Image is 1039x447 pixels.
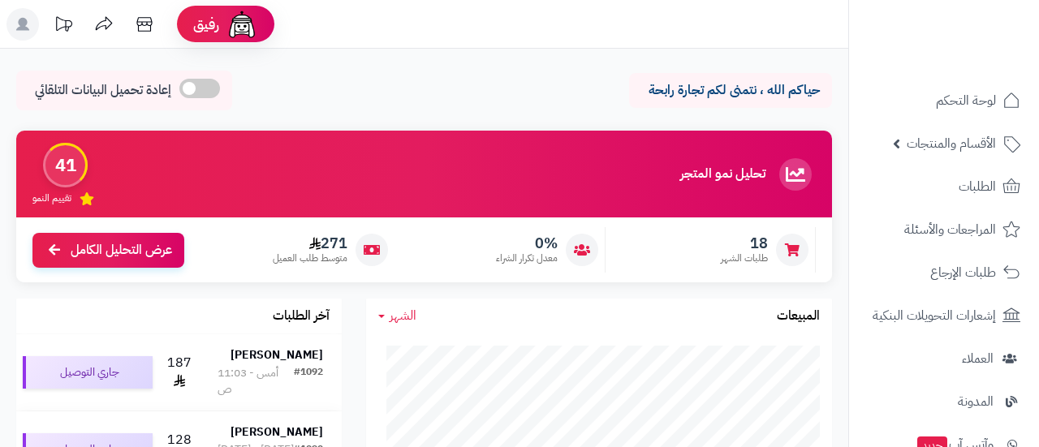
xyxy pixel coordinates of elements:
[936,89,996,112] span: لوحة التحكم
[231,423,323,441] strong: [PERSON_NAME]
[71,241,172,260] span: عرض التحليل الكامل
[32,233,184,268] a: عرض التحليل الكامل
[859,81,1029,120] a: لوحة التحكم
[226,8,258,41] img: ai-face.png
[859,253,1029,292] a: طلبات الإرجاع
[193,15,219,34] span: رفيق
[958,390,994,413] span: المدونة
[218,365,294,398] div: أمس - 11:03 ص
[721,251,768,265] span: طلبات الشهر
[859,382,1029,421] a: المدونة
[273,251,347,265] span: متوسط طلب العميل
[32,191,71,205] span: تقييم النمو
[904,218,996,241] span: المراجعات والأسئلة
[873,304,996,327] span: إشعارات التحويلات البنكية
[859,210,1029,249] a: المراجعات والأسئلة
[23,356,153,389] div: جاري التوصيل
[721,234,768,252] span: 18
[294,365,323,398] div: #1092
[859,296,1029,335] a: إشعارات التحويلات البنكية
[962,347,994,370] span: العملاء
[680,167,765,182] h3: تحليل نمو المتجر
[273,234,347,252] span: 271
[496,251,558,265] span: معدل تكرار الشراء
[43,8,84,45] a: تحديثات المنصة
[390,306,416,325] span: الشهر
[496,234,558,252] span: 0%
[859,167,1029,206] a: الطلبات
[907,132,996,155] span: الأقسام والمنتجات
[641,81,820,100] p: حياكم الله ، نتمنى لكم تجارة رابحة
[777,309,820,324] h3: المبيعات
[35,81,171,100] span: إعادة تحميل البيانات التلقائي
[231,346,323,363] strong: [PERSON_NAME]
[930,261,996,284] span: طلبات الإرجاع
[959,175,996,198] span: الطلبات
[859,339,1029,378] a: العملاء
[159,334,199,410] td: 187
[273,309,330,324] h3: آخر الطلبات
[378,307,416,325] a: الشهر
